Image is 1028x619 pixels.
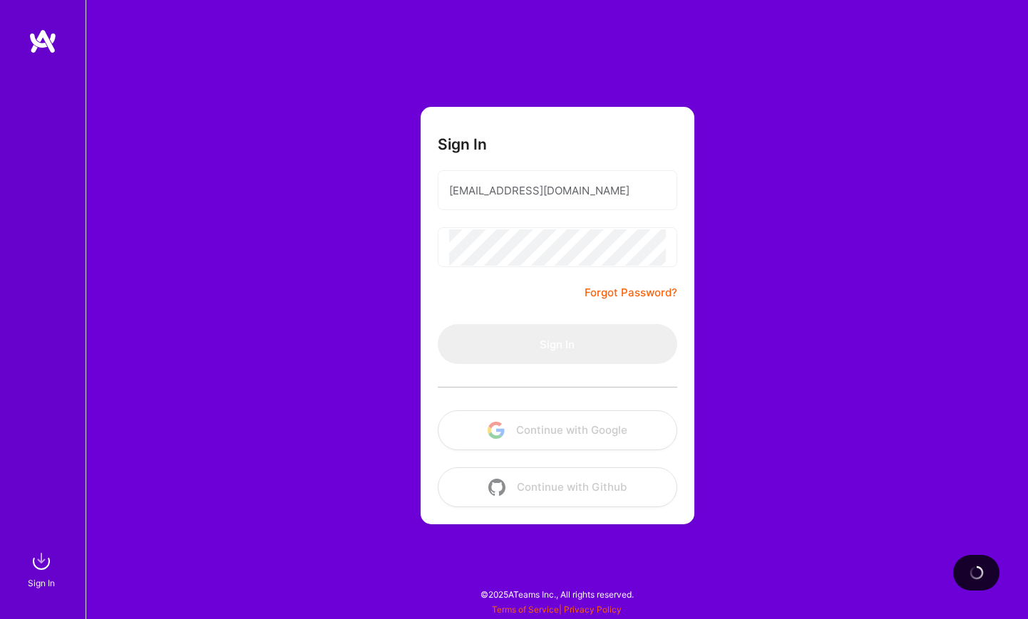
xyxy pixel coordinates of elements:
[449,172,666,209] input: Email...
[488,422,505,439] img: icon
[28,576,55,591] div: Sign In
[564,604,622,615] a: Privacy Policy
[438,324,677,364] button: Sign In
[86,576,1028,612] div: © 2025 ATeams Inc., All rights reserved.
[438,135,487,153] h3: Sign In
[27,547,56,576] img: sign in
[585,284,677,301] a: Forgot Password?
[488,479,505,496] img: icon
[29,28,57,54] img: logo
[30,547,56,591] a: sign inSign In
[968,564,985,581] img: loading
[492,604,559,615] a: Terms of Service
[438,467,677,507] button: Continue with Github
[492,604,622,615] span: |
[438,410,677,450] button: Continue with Google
